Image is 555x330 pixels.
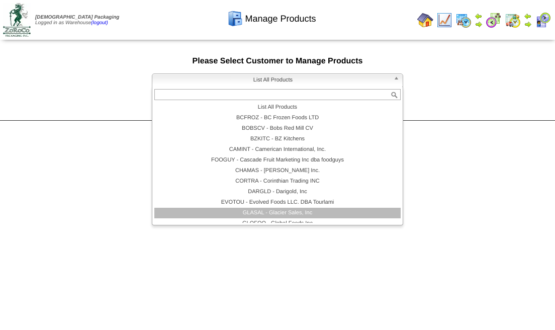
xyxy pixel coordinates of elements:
[505,12,521,28] img: calendarinout.gif
[154,176,401,187] li: CORTRA - Corinthian Trading INC
[535,12,551,28] img: calendarcustomer.gif
[154,187,401,197] li: DARGLD - Darigold, Inc
[193,57,363,65] span: Please Select Customer to Manage Products
[156,74,390,86] span: List All Products
[486,12,502,28] img: calendarblend.gif
[35,15,119,26] span: Logged in as Warehouse
[154,208,401,218] li: GLASAL - Glacier Sales, Inc
[227,11,243,27] img: cabinet.gif
[91,20,108,26] a: (logout)
[154,113,401,123] li: BCFROZ - BC Frozen Foods LTD
[154,218,401,229] li: GLOFOO - Global Foods Inc
[154,123,401,134] li: BOBSCV - Bobs Red Mill CV
[475,12,483,20] img: arrowleft.gif
[475,20,483,28] img: arrowright.gif
[154,155,401,166] li: FOOGUY - Cascade Fruit Marketing Inc dba foodguys
[3,3,31,37] img: zoroco-logo-small.webp
[154,134,401,144] li: BZKITC - BZ Kitchens
[524,20,532,28] img: arrowright.gif
[35,15,119,20] span: [DEMOGRAPHIC_DATA] Packaging
[436,12,452,28] img: line_graph.gif
[154,197,401,208] li: EVOTOU - Evolved Foods LLC. DBA Tourlami
[154,102,401,113] li: List All Products
[154,144,401,155] li: CAMINT - Camerican International, Inc.
[524,12,532,20] img: arrowleft.gif
[455,12,472,28] img: calendarprod.gif
[245,14,316,24] span: Manage Products
[154,166,401,176] li: CHAMAS - [PERSON_NAME] Inc.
